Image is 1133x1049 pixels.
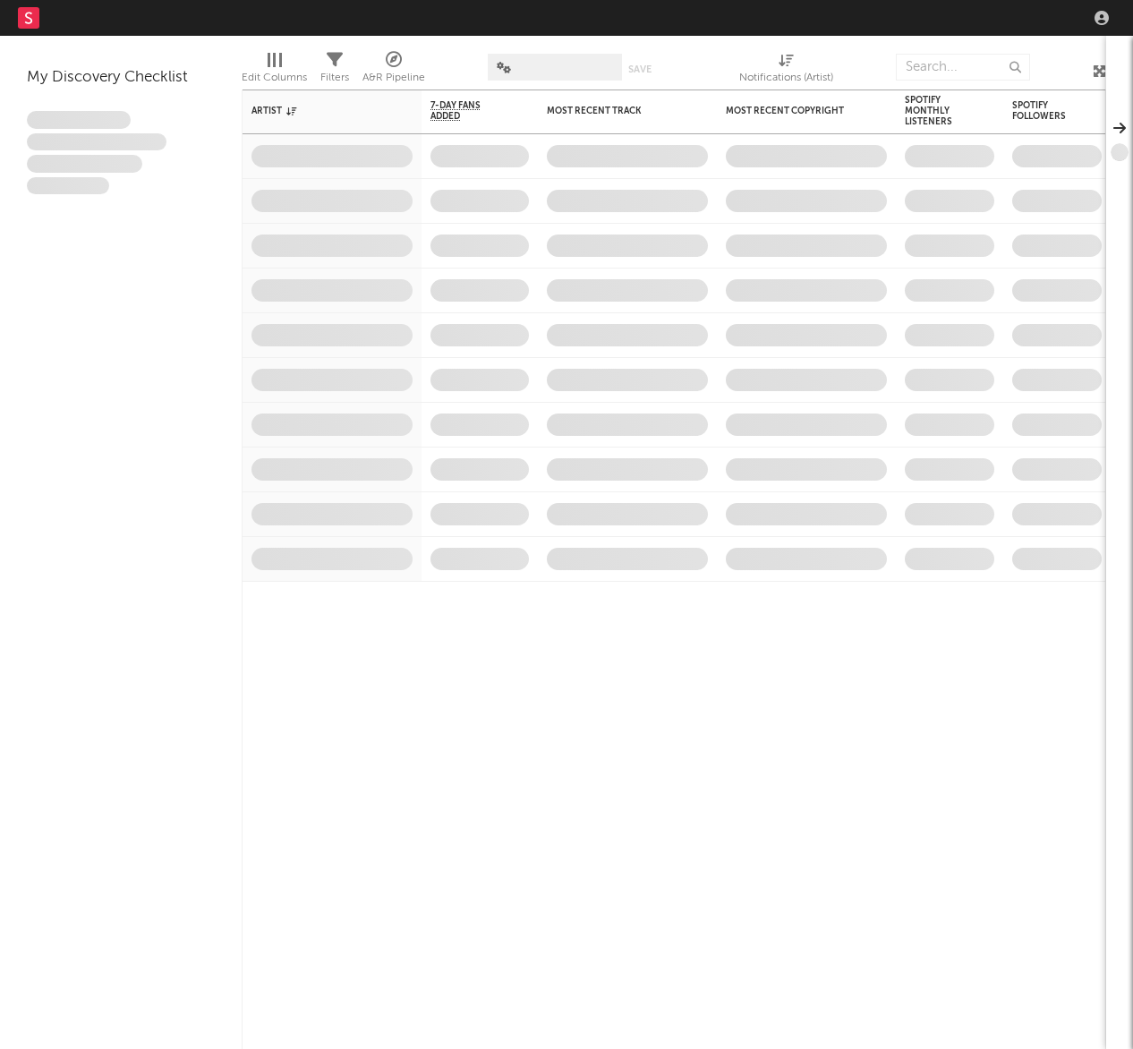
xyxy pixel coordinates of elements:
div: A&R Pipeline [362,67,425,89]
input: Search... [896,54,1030,81]
div: Most Recent Copyright [726,106,860,116]
span: Integer aliquet in purus et [27,133,166,151]
div: Artist [251,106,386,116]
div: Filters [320,45,349,97]
div: My Discovery Checklist [27,67,215,89]
span: Praesent ac interdum [27,155,142,173]
div: Notifications (Artist) [739,45,833,97]
div: Edit Columns [242,45,307,97]
div: Filters [320,67,349,89]
button: Save [628,64,652,74]
span: Lorem ipsum dolor [27,111,131,129]
div: A&R Pipeline [362,45,425,97]
span: 7-Day Fans Added [430,100,502,122]
div: Most Recent Track [547,106,681,116]
div: Edit Columns [242,67,307,89]
div: Spotify Monthly Listeners [905,95,967,127]
span: Aliquam viverra [27,177,109,195]
div: Spotify Followers [1012,100,1075,122]
div: Notifications (Artist) [739,67,833,89]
